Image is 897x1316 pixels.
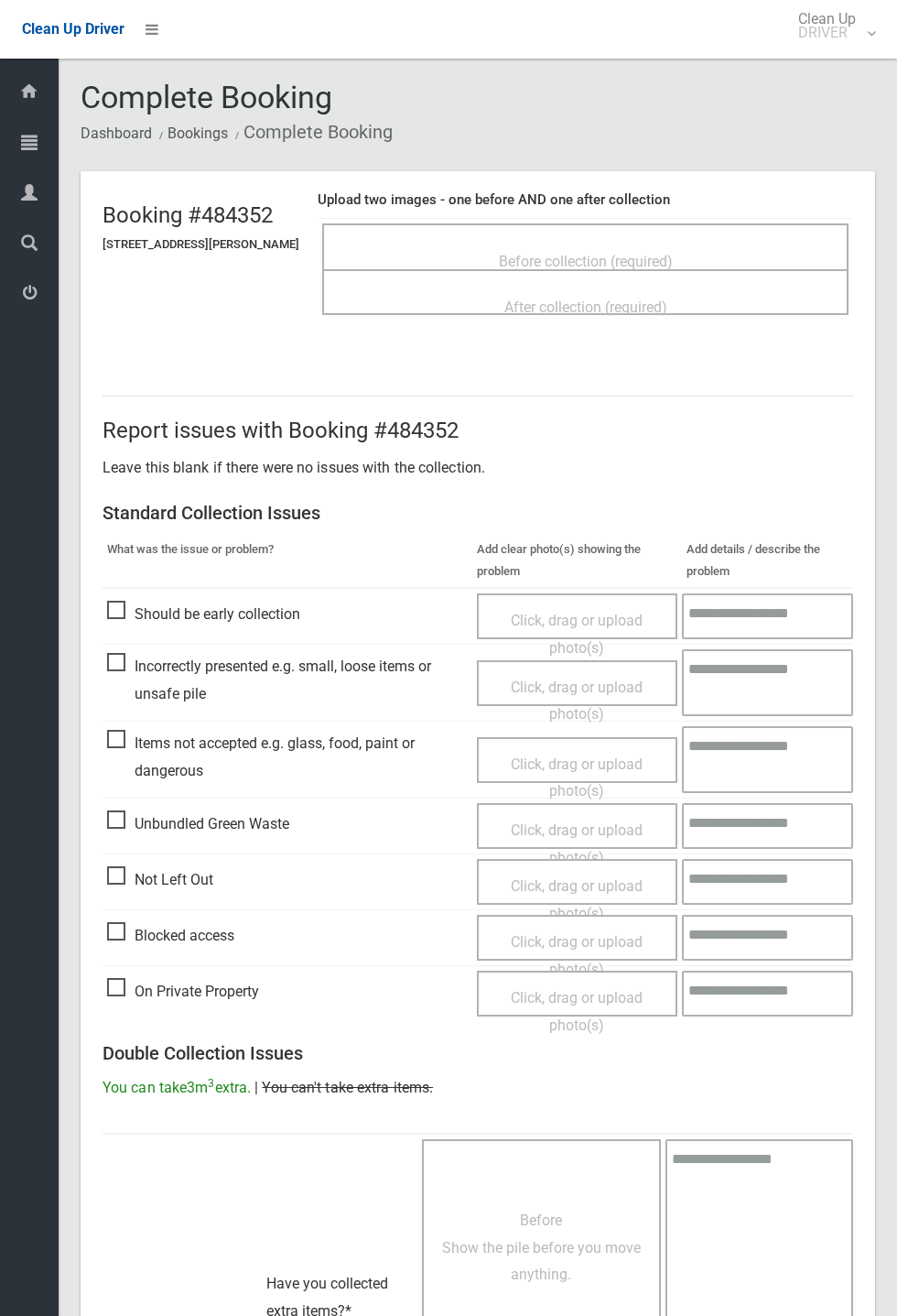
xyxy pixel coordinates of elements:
[22,20,124,38] span: Clean Up Driver
[81,125,152,142] a: Dashboard
[107,601,300,628] span: Should be early collection
[187,1079,214,1096] span: 3m
[504,299,667,316] span: After collection (required)
[168,125,228,142] a: Bookings
[682,534,853,588] th: Add details / describe the problem
[798,26,856,39] small: DRIVER
[511,821,643,866] span: Click, drag or upload photo(s)
[318,192,853,208] h4: Upload two images - one before AND one after collection
[103,503,853,523] h3: Standard Collection Issues
[103,419,853,442] h2: Report issues with Booking #484352
[511,756,643,800] span: Click, drag or upload photo(s)
[103,1043,853,1063] h3: Double Collection Issues
[511,679,643,723] span: Click, drag or upload photo(s)
[231,115,393,149] li: Complete Booking
[103,454,853,482] p: Leave this blank if there were no issues with the collection.
[789,12,874,39] span: Clean Up
[499,253,673,270] span: Before collection (required)
[103,1079,251,1096] span: You can take extra.
[103,238,299,251] h5: [STREET_ADDRESS][PERSON_NAME]
[107,653,468,707] span: Incorrectly presented e.g. small, loose items or unsafe pile
[107,922,234,950] span: Blocked access
[208,1077,214,1090] sup: 3
[511,933,643,978] span: Click, drag or upload photo(s)
[254,1079,258,1096] span: |
[107,978,259,1006] span: On Private Property
[511,877,643,922] span: Click, drag or upload photo(s)
[103,534,472,588] th: What was the issue or problem?
[81,79,332,115] span: Complete Booking
[511,612,643,657] span: Click, drag or upload photo(s)
[22,16,124,43] a: Clean Up Driver
[107,810,289,838] span: Unbundled Green Waste
[103,203,299,227] h2: Booking #484352
[442,1212,641,1283] span: Before Show the pile before you move anything.
[107,866,213,894] span: Not Left Out
[472,534,682,588] th: Add clear photo(s) showing the problem
[511,989,643,1034] span: Click, drag or upload photo(s)
[262,1079,433,1096] span: You can't take extra items.
[107,730,468,784] span: Items not accepted e.g. glass, food, paint or dangerous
